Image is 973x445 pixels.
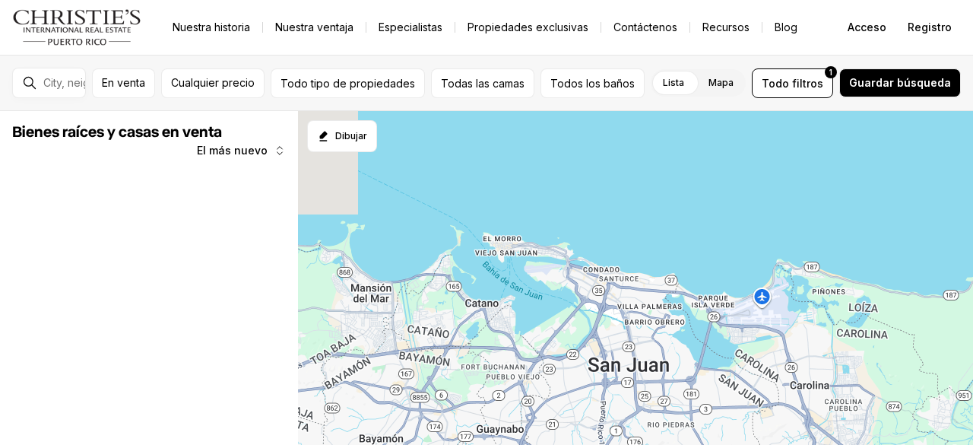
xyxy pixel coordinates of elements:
button: En venta [92,68,155,98]
font: Propiedades exclusivas [467,21,588,33]
button: El más nuevo [188,135,295,166]
font: Registro [908,21,952,33]
a: Propiedades exclusivas [455,17,601,38]
button: Empezar a dibujar [307,120,377,152]
a: Blog [762,17,810,38]
font: Guardar búsqueda [849,76,951,89]
font: Todas las camas [441,77,525,90]
font: Todo tipo de propiedades [280,77,415,90]
font: Todo [762,77,789,90]
font: Cualquier precio [171,76,255,89]
font: filtros [792,77,823,90]
button: Todas las camas [431,68,534,98]
font: Nuestra historia [173,21,250,33]
font: El más nuevo [197,144,268,157]
font: 1 [829,68,832,77]
a: Recursos [690,17,762,38]
font: Todos los baños [550,77,635,90]
a: Nuestra historia [160,17,262,38]
img: logo [12,9,142,46]
button: Registro [899,12,961,43]
a: Nuestra ventaja [263,17,366,38]
font: Nuestra ventaja [275,21,353,33]
font: En venta [102,76,145,89]
a: Especialistas [366,17,455,38]
button: Todo tipo de propiedades [271,68,425,98]
button: Acceso [838,12,895,43]
font: Especialistas [379,21,442,33]
font: Acceso [848,21,886,33]
button: Contáctenos [601,17,689,38]
font: Bienes raíces y casas en venta [12,125,222,140]
button: Todofiltros1 [752,68,833,98]
font: Recursos [702,21,750,33]
button: Todos los baños [540,68,645,98]
button: Cualquier precio [161,68,265,98]
button: Guardar búsqueda [839,68,961,97]
font: Contáctenos [613,21,677,33]
font: Dibujar [335,130,367,141]
font: Blog [775,21,797,33]
font: Lista [663,77,684,88]
font: Mapa [708,77,734,88]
